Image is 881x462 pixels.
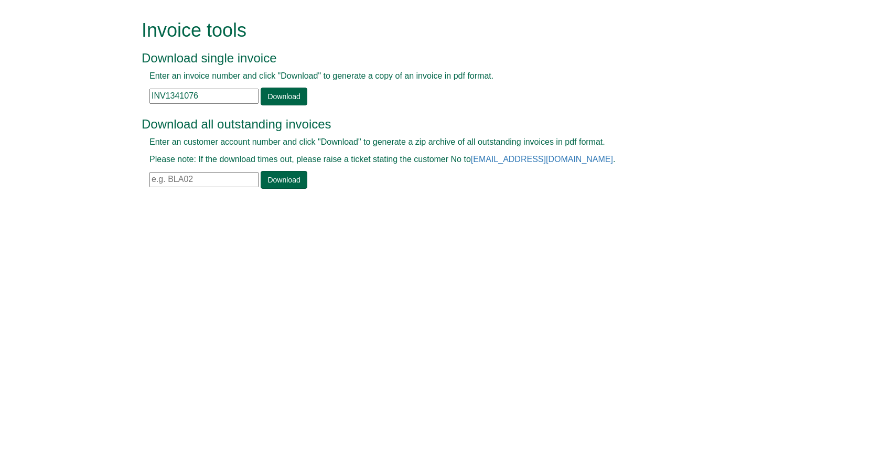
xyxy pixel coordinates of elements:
h1: Invoice tools [142,20,716,41]
a: Download [261,171,307,189]
input: e.g. INV1234 [149,89,259,104]
a: [EMAIL_ADDRESS][DOMAIN_NAME] [471,155,613,164]
input: e.g. BLA02 [149,172,259,187]
h3: Download single invoice [142,51,716,65]
h3: Download all outstanding invoices [142,117,716,131]
p: Enter an customer account number and click "Download" to generate a zip archive of all outstandin... [149,136,708,148]
a: Download [261,88,307,105]
p: Please note: If the download times out, please raise a ticket stating the customer No to . [149,154,708,166]
p: Enter an invoice number and click "Download" to generate a copy of an invoice in pdf format. [149,70,708,82]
